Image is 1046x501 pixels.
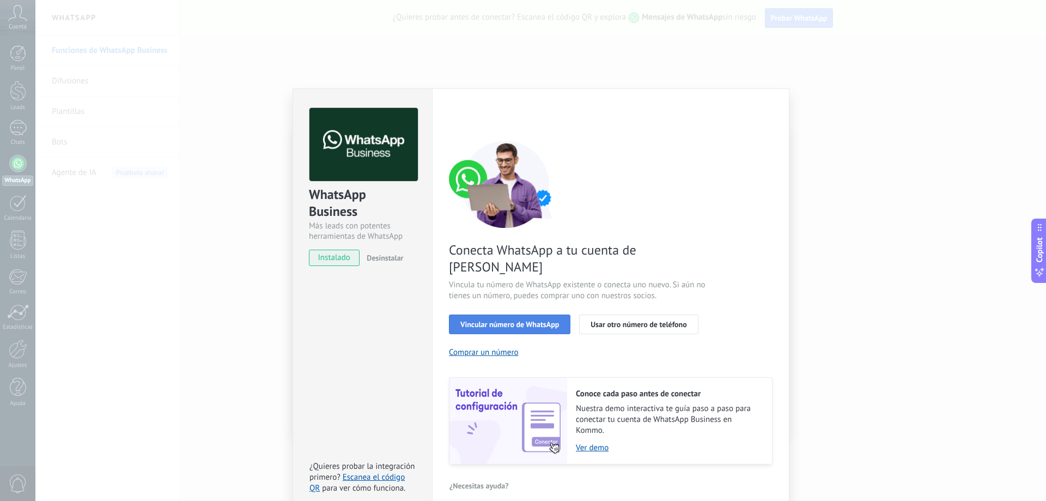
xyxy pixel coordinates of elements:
button: ¿Necesitas ayuda? [449,478,509,494]
span: Usar otro número de teléfono [591,321,686,328]
div: Más leads con potentes herramientas de WhatsApp [309,221,416,242]
span: ¿Necesitas ayuda? [449,482,509,490]
span: Vincula tu número de WhatsApp existente o conecta uno nuevo. Si aún no tienes un número, puedes c... [449,280,708,301]
img: connect number [449,141,563,228]
span: Vincular número de WhatsApp [460,321,559,328]
span: Conecta WhatsApp a tu cuenta de [PERSON_NAME] [449,242,708,275]
span: ¿Quieres probar la integración primero? [309,461,415,482]
img: logo_main.png [309,108,418,182]
span: Nuestra demo interactiva te guía paso a paso para conectar tu cuenta de WhatsApp Business en Kommo. [576,403,761,436]
span: Desinstalar [367,253,403,263]
button: Usar otro número de teléfono [579,315,698,334]
span: para ver cómo funciona. [322,483,405,493]
a: Ver demo [576,443,761,453]
span: instalado [309,250,359,266]
a: Escanea el código QR [309,472,405,493]
button: Comprar un número [449,347,519,358]
button: Vincular número de WhatsApp [449,315,570,334]
div: WhatsApp Business [309,186,416,221]
button: Desinstalar [362,250,403,266]
span: Copilot [1034,237,1045,262]
h2: Conoce cada paso antes de conectar [576,389,761,399]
